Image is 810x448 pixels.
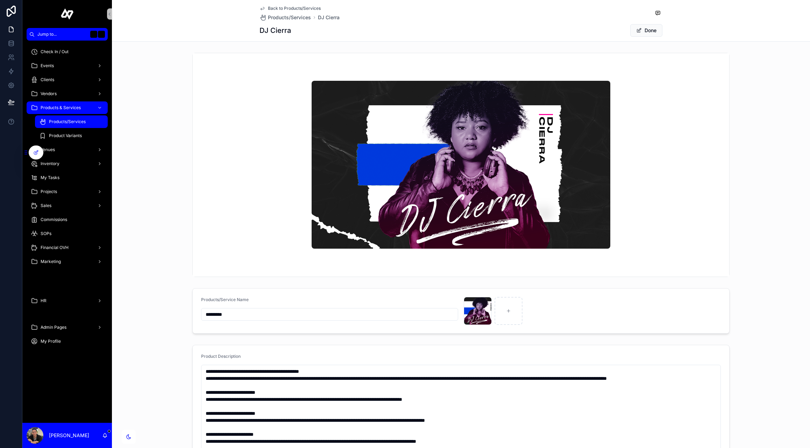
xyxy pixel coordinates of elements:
[27,59,108,72] a: Events
[27,101,108,114] a: Products & Services
[41,91,57,97] span: Vendors
[49,133,82,138] span: Product Variants
[27,199,108,212] a: Sales
[41,259,61,264] span: Marketing
[41,77,54,83] span: Clients
[27,143,108,156] a: Venues
[27,321,108,334] a: Admin Pages
[27,241,108,254] a: Financial OVH
[260,26,291,35] h1: DJ Cierra
[41,147,55,152] span: Venues
[630,24,662,37] button: Done
[35,115,108,128] a: Products/Services
[27,157,108,170] a: Inventory
[41,105,81,111] span: Products & Services
[260,14,311,21] a: Products/Services
[27,335,108,348] a: My Profile
[49,119,86,125] span: Products/Services
[27,73,108,86] a: Clients
[268,6,321,11] span: Back to Products/Services
[201,354,241,359] span: Product Description
[41,231,51,236] span: SOPs
[201,297,249,302] span: Products/Service Name
[260,6,321,11] a: Back to Products/Services
[41,175,59,180] span: My Tasks
[49,432,89,439] p: [PERSON_NAME]
[318,14,340,21] a: DJ Cierra
[99,31,104,37] span: K
[27,28,108,41] button: Jump to...K
[312,81,610,249] img: DJ-Cierra-(1).png
[41,298,47,304] span: HR
[41,63,54,69] span: Events
[27,87,108,100] a: Vendors
[27,213,108,226] a: Commissions
[268,14,311,21] span: Products/Services
[27,171,108,184] a: My Tasks
[27,227,108,240] a: SOPs
[41,49,69,55] span: Check In / Out
[41,325,66,330] span: Admin Pages
[27,294,108,307] a: HR
[35,129,108,142] a: Product Variants
[27,185,108,198] a: Projects
[61,8,74,20] img: App logo
[27,45,108,58] a: Check In / Out
[41,217,67,222] span: Commissions
[22,41,112,423] div: scrollable content
[27,255,108,268] a: Marketing
[41,161,59,166] span: Inventory
[41,339,61,344] span: My Profile
[41,189,57,194] span: Projects
[41,245,69,250] span: Financial OVH
[37,31,87,37] span: Jump to...
[41,203,51,208] span: Sales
